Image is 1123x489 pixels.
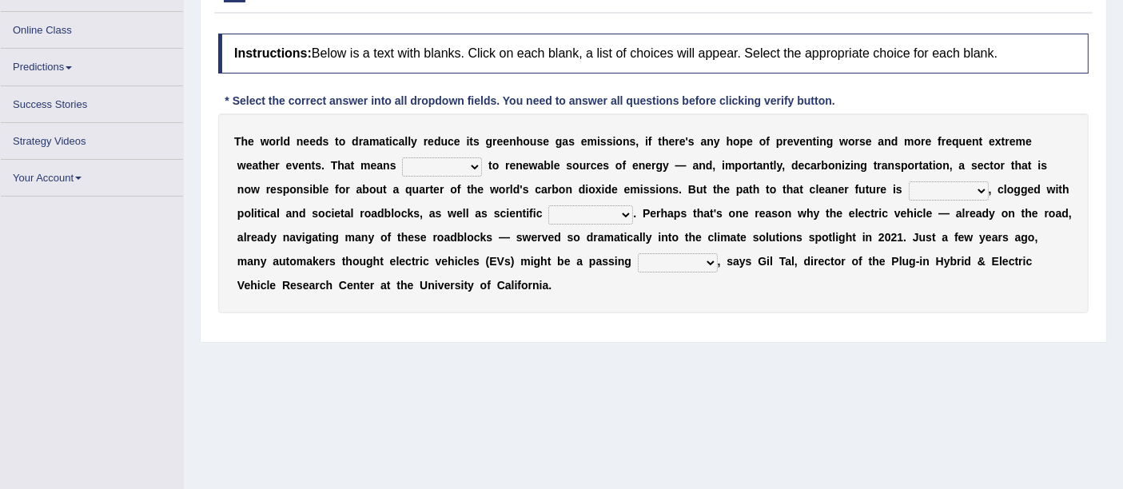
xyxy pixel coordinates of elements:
b: a [959,159,966,172]
b: w [237,159,246,172]
b: a [878,135,885,148]
b: s [566,159,572,172]
b: e [286,159,293,172]
b: n [819,135,826,148]
b: i [850,159,854,172]
b: d [284,135,291,148]
b: o [559,183,566,196]
b: e [309,135,316,148]
b: b [821,159,828,172]
b: n [763,159,771,172]
b: s [568,135,575,148]
b: h [662,135,669,148]
b: c [984,159,990,172]
b: x [595,183,602,196]
b: s [894,159,901,172]
b: i [1037,159,1041,172]
b: a [701,135,707,148]
b: e [323,183,329,196]
b: t [979,135,983,148]
b: e [679,135,686,148]
b: r [492,135,496,148]
b: ' [686,135,688,148]
b: b [313,183,320,196]
b: m [360,159,370,172]
b: i [722,159,725,172]
b: a [344,159,351,172]
b: m [904,135,914,148]
b: c [804,159,810,172]
b: s [536,135,543,148]
b: e [543,135,549,148]
b: h [471,183,478,196]
b: o [914,135,922,148]
b: t [488,159,492,172]
a: Your Account [1,160,183,191]
b: a [810,159,817,172]
b: i [655,183,659,196]
b: r [505,159,509,172]
b: t [658,135,662,148]
b: f [648,135,652,148]
b: t [919,159,923,172]
b: r [921,135,925,148]
b: t [874,159,878,172]
b: e [926,135,932,148]
b: t [430,183,434,196]
b: ' [520,183,522,196]
b: t [351,159,355,172]
b: a [538,159,544,172]
b: i [585,183,588,196]
b: a [419,183,425,196]
b: o [936,159,943,172]
a: Predictions [1,49,183,80]
b: o [759,135,767,148]
b: a [356,183,363,196]
b: y [777,159,783,172]
b: o [615,159,623,172]
b: o [499,183,506,196]
b: n [942,159,950,172]
b: s [672,183,679,196]
b: w [839,135,848,148]
b: r [817,159,821,172]
b: t [929,159,933,172]
b: o [828,159,835,172]
b: o [369,183,376,196]
b: s [630,135,636,148]
b: t [703,183,707,196]
b: c [392,135,399,148]
b: s [277,183,283,196]
b: t [1011,159,1015,172]
b: d [605,183,612,196]
b: n [305,159,312,172]
b: r [1001,159,1005,172]
b: n [707,135,714,148]
b: f [766,135,770,148]
b: n [383,159,390,172]
b: h [516,135,524,148]
b: o [659,183,666,196]
b: a [922,159,929,172]
b: e [433,183,440,196]
b: u [530,135,537,148]
b: r [651,159,655,172]
b: n [297,183,304,196]
b: r [505,183,509,196]
b: t [383,183,387,196]
b: o [994,159,1001,172]
b: s [859,135,866,148]
b: b [544,159,551,172]
h4: Below is a text with blanks. Click on each blank, a list of choices will appear. Select the appro... [218,34,1089,74]
b: i [613,135,616,148]
b: s [390,159,396,172]
b: e [946,135,952,148]
b: , [950,159,953,172]
b: r [675,135,679,148]
b: r [586,159,590,172]
b: o [733,135,740,148]
b: y [714,135,720,148]
b: e [798,159,805,172]
b: m [725,159,735,172]
b: n [516,159,523,172]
